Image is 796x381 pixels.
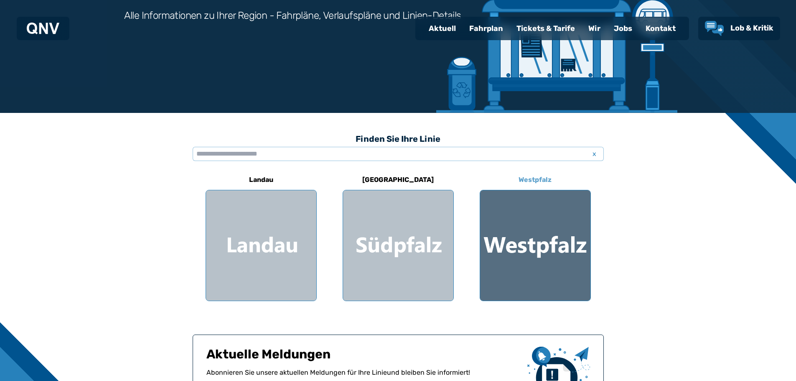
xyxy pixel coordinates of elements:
a: Jobs [607,18,639,39]
a: Lob & Kritik [705,21,773,36]
h1: Aktuelle Meldungen [206,347,521,368]
h6: [GEOGRAPHIC_DATA] [359,173,437,187]
h3: Alle Informationen zu Ihrer Region - Fahrpläne, Verlaufspläne und Linien-Details [124,9,461,22]
a: Tickets & Tarife [510,18,582,39]
a: Westpfalz Region Westpfalz [480,170,591,301]
a: Landau Region Landau [206,170,317,301]
a: QNV Logo [27,20,59,37]
img: QNV Logo [27,23,59,34]
a: Kontakt [639,18,682,39]
a: Fahrplan [463,18,510,39]
h6: Westpfalz [515,173,555,187]
a: [GEOGRAPHIC_DATA] Region Südpfalz [343,170,454,301]
a: Wir [582,18,607,39]
span: x [589,149,600,159]
span: Lob & Kritik [730,23,773,33]
h3: Finden Sie Ihre Linie [193,130,604,148]
a: Aktuell [422,18,463,39]
h6: Landau [246,173,277,187]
